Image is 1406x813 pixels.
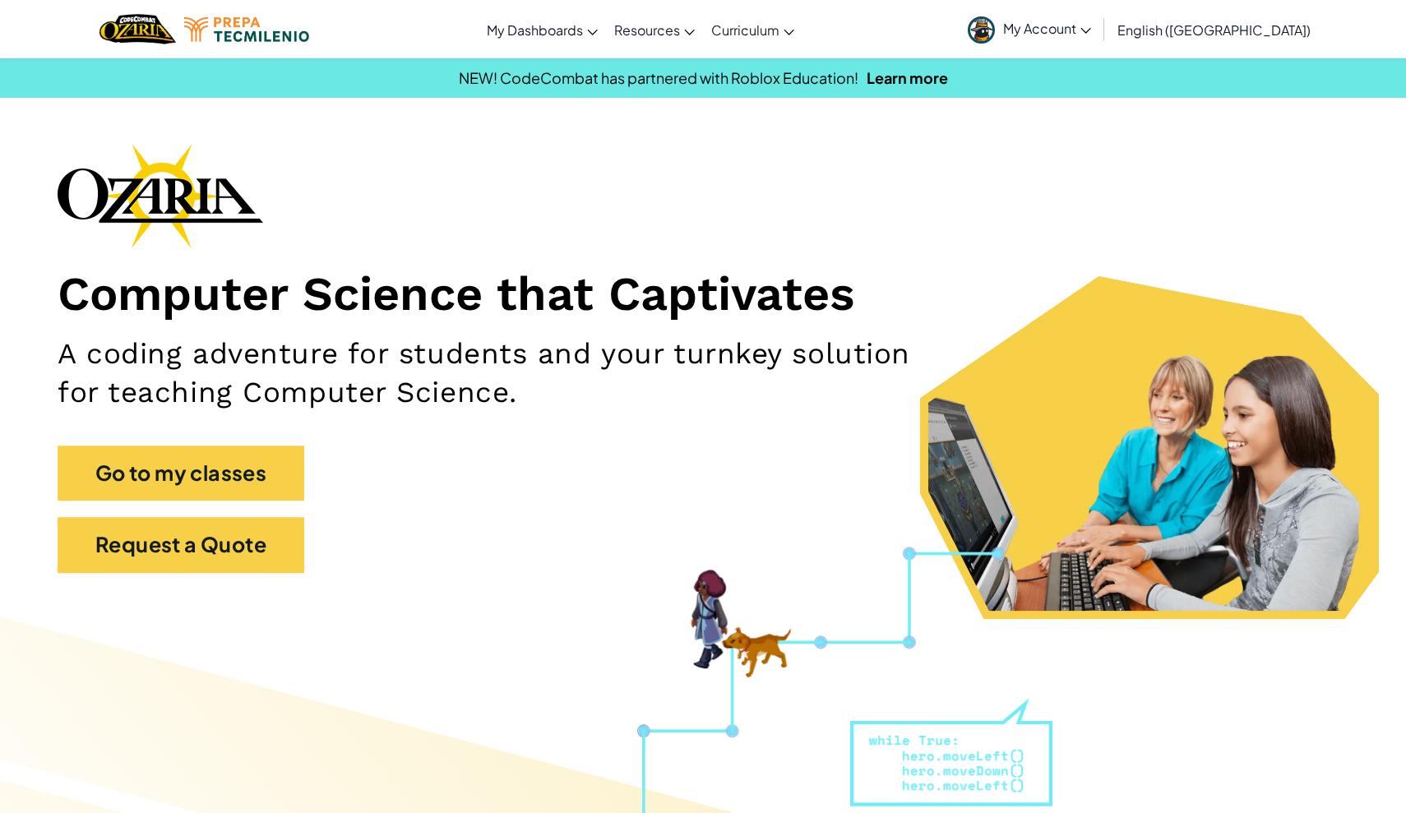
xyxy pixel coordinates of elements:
[1003,20,1091,37] span: My Account
[58,446,304,501] a: Go to my classes
[487,21,583,39] span: My Dashboards
[58,517,304,573] a: Request a Quote
[1117,21,1311,39] span: English ([GEOGRAPHIC_DATA])
[184,17,309,42] img: Tecmilenio logo
[960,3,1099,55] a: My Account
[459,68,858,87] span: NEW! CodeCombat has partnered with Roblox Education!
[968,16,995,44] img: avatar
[58,143,263,248] img: Ozaria branding logo
[867,68,948,87] a: Learn more
[1109,7,1319,52] a: English ([GEOGRAPHIC_DATA])
[99,12,176,46] img: Home
[479,7,606,52] a: My Dashboards
[614,21,680,39] span: Resources
[711,21,779,39] span: Curriculum
[58,335,923,413] h2: A coding adventure for students and your turnkey solution for teaching Computer Science.
[703,7,802,52] a: Curriculum
[606,7,703,52] a: Resources
[58,265,1348,322] h1: Computer Science that Captivates
[99,12,176,46] a: Ozaria by CodeCombat logo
